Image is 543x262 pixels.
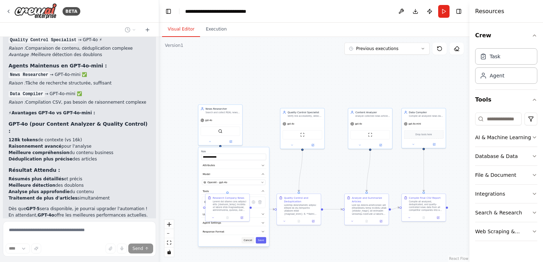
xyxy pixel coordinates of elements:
[208,181,227,184] span: OpenAI - gpt-4o
[490,53,500,60] div: Task
[9,110,150,116] h2: ⚡
[409,196,441,200] div: Compile Final CSV Report
[205,119,212,122] span: gpt-4o
[9,80,150,86] li: Tâche de recherche structurée, suffisant
[355,115,390,118] div: Analyze collected news articles by actually reading the full content of each article using the we...
[9,99,150,105] li: Compilation CSV, pas besoin de raisonnement complexe
[9,137,38,142] strong: 128k tokens
[165,247,174,257] button: toggle interactivity
[323,207,342,211] g: Edge from 2355a84d-0815-4674-b133-f2588a46792b to 2382246a-aace-4454-8d12-d91e2d16296c
[475,203,537,222] button: Search & Research
[284,204,318,215] div: Loremip dolorsitametc adipisc elitsed do eiu temporinc utlabore etdol {magnaal_enim}: 6. **Admi V...
[352,196,386,203] div: Analyze and Summarize Articles
[475,7,504,16] h4: Resources
[205,107,240,110] div: News Researcher
[203,189,209,193] span: Tools
[415,133,432,136] span: Drop tools here
[26,206,39,211] strong: GPT-5
[142,26,153,34] button: Start a new chat
[355,110,390,114] div: Content Analyzer
[203,221,221,225] span: Agent Settings
[9,63,107,69] strong: Agents Maintenus en GPT-4o-mini :
[9,150,69,155] strong: Meilleure compréhension
[475,45,537,89] div: Crew
[236,215,248,220] button: Open in side panel
[242,237,254,244] button: Cancel
[201,150,266,153] label: Role
[9,189,150,195] li: du contenu
[365,151,372,192] g: Edge from 1b4fd3a7-450a-47d5-b224-36189af48ed8 to 2382246a-aace-4454-8d12-d91e2d16296c
[375,219,387,223] button: Open in side panel
[475,147,537,165] button: Database & Data
[344,43,430,55] button: Previous executions
[185,8,265,15] nav: breadcrumb
[250,199,257,205] button: Configure tool
[201,211,266,218] button: LLM Settings
[203,173,210,176] span: Model
[291,219,307,223] button: No output available
[106,244,115,253] button: Upload files
[416,215,431,220] button: No output available
[165,43,183,48] div: Version 1
[409,122,421,125] span: gpt-4o-mini
[9,121,147,134] strong: GPT-4o (pour Content Analyzer & Quality Control) :
[284,196,318,203] div: Quality Control and Deduplication
[165,220,174,257] div: React Flow controls
[475,26,537,45] button: Crew
[402,108,446,148] div: Data CompilerCompile all analyzed news data from multiple companies into a final CSV file format....
[9,143,150,149] li: pour l'analyse
[475,128,537,147] button: AI & Machine Learning
[402,193,446,222] div: Compile Final CSV ReportCompile all analyzed, deduplicated, and quality-controlled news data from...
[475,209,522,216] div: Search & Research
[9,91,45,97] code: Data Compiler
[9,167,60,173] strong: Résultat Attendu :
[63,7,80,16] div: BETA
[475,228,532,235] div: Web Scraping & Browsing
[14,3,57,19] img: Logo
[449,257,468,261] a: React Flow attribution
[9,52,31,57] em: Avantage :
[38,213,54,218] strong: GPT-4o
[352,204,386,215] div: Lore ips dolorsi-ametconsec adi elitseddoeiu temp incididu utlab {etdolor_magn} ali enimadm venia...
[256,237,266,244] button: Save
[203,212,219,216] span: LLM Settings
[359,219,374,223] button: No output available
[165,238,174,247] button: fit view
[475,190,505,197] div: Integrations
[475,171,516,179] div: File & Document
[490,72,504,79] div: Agent
[201,171,266,178] button: Model
[475,90,537,110] button: Tools
[475,134,531,141] div: AI & Machine Learning
[371,143,391,147] button: Open in side panel
[198,104,243,145] div: News ResearcherSearch and collect REAL news articles about {company_name} using SerpApiGoogleSear...
[162,22,200,37] button: Visual Editor
[475,222,537,241] button: Web Scraping & Browsing
[9,195,150,201] li: simultanément
[297,151,304,192] g: Edge from ab0b02be-7fe5-4951-868f-fef3eaa89da9 to 2355a84d-0815-4674-b133-f2588a46792b
[409,115,443,118] div: Compile all analyzed news data from multiple companies into a final CSV file format. Ensure data ...
[287,122,294,125] span: gpt-4o
[213,196,244,200] div: Research Company News
[220,215,235,220] button: No output available
[201,228,266,235] button: Response Format
[9,206,150,218] p: Dès que sera disponible, je pourrai upgrader l'automation ! En attendant, offre les meilleures pe...
[9,144,61,149] strong: Raisonnement avancé
[355,122,362,125] span: gpt-4o
[368,133,372,137] img: ScrapeWebsiteTool
[9,51,150,58] li: Meilleure détection des doublons
[475,185,537,203] button: Integrations
[122,26,139,34] button: Switch to previous chat
[9,157,72,162] strong: Déduplication plus précise
[9,100,26,105] em: Raison :
[9,72,50,78] code: News Researcher
[475,166,537,184] button: File & Document
[287,115,322,118] div: Verify link accessibility, detect duplicate content, and ensure data quality of collected news ar...
[409,110,443,114] div: Data Compiler
[9,81,26,86] em: Raison :
[165,229,174,238] button: zoom out
[9,45,150,51] li: Comparaison de contenu, déduplication complexe
[287,110,322,114] div: Quality Control Specialist
[9,196,77,201] strong: Traitement de plus d'articles
[117,244,127,253] button: Click to speak your automation idea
